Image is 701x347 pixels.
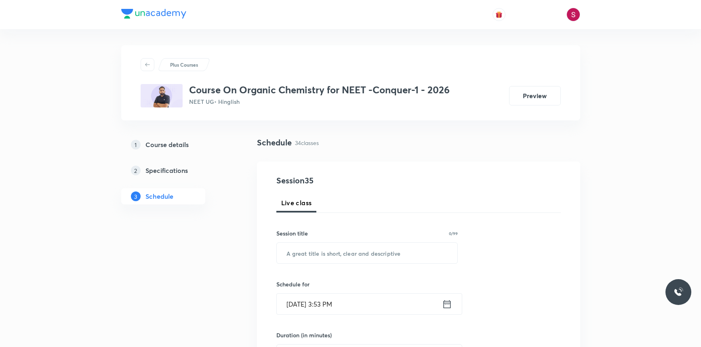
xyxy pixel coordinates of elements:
[276,280,458,288] h6: Schedule for
[131,191,141,201] p: 3
[509,86,561,105] button: Preview
[141,84,183,107] img: FA839808-8FF3-46C4-9D69-431C5D254861_plus.png
[145,191,173,201] h5: Schedule
[121,9,186,19] img: Company Logo
[276,331,332,339] h6: Duration (in minutes)
[566,8,580,21] img: Ashish Anand Kumar
[295,139,319,147] p: 34 classes
[277,243,458,263] input: A great title is short, clear and descriptive
[257,137,292,149] h4: Schedule
[276,229,308,238] h6: Session title
[145,166,188,175] h5: Specifications
[131,140,141,149] p: 1
[145,140,189,149] h5: Course details
[189,84,450,96] h3: Course On Organic Chemistry for NEET -Conquer-1 - 2026
[495,11,503,18] img: avatar
[281,198,312,208] span: Live class
[170,61,198,68] p: Plus Courses
[189,97,450,106] p: NEET UG • Hinglish
[121,9,186,21] a: Company Logo
[674,287,683,297] img: ttu
[121,162,231,179] a: 2Specifications
[276,175,424,187] h4: Session 35
[131,166,141,175] p: 2
[121,137,231,153] a: 1Course details
[449,231,458,236] p: 0/99
[493,8,505,21] button: avatar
